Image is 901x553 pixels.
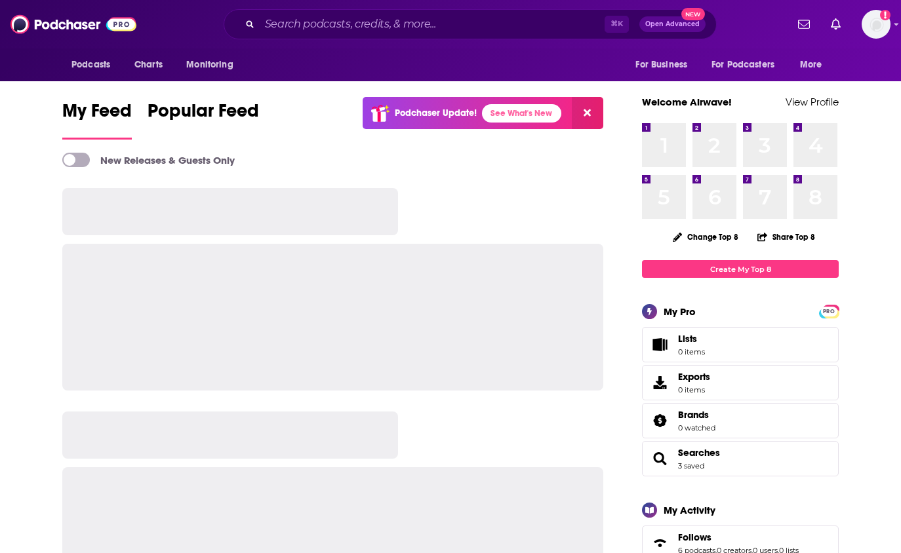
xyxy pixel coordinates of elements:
[711,56,774,74] span: For Podcasters
[639,16,706,32] button: Open AdvancedNew
[134,56,163,74] span: Charts
[642,441,839,476] span: Searches
[647,534,673,552] a: Follows
[757,224,816,250] button: Share Top 8
[395,107,477,119] p: Podchaser Update!
[647,449,673,468] a: Searches
[645,21,700,28] span: Open Advanced
[800,56,822,74] span: More
[678,371,710,383] span: Exports
[678,385,710,394] span: 0 items
[862,10,891,39] span: Logged in as AirwaveMedia
[791,52,839,77] button: open menu
[642,403,839,438] span: Brands
[786,96,839,108] a: View Profile
[678,447,720,459] a: Searches
[678,347,705,356] span: 0 items
[862,10,891,39] button: Show profile menu
[626,52,704,77] button: open menu
[678,333,697,345] span: Lists
[678,423,715,432] a: 0 watched
[678,333,705,345] span: Lists
[642,365,839,400] a: Exports
[664,504,715,516] div: My Activity
[642,327,839,362] a: Lists
[664,305,696,318] div: My Pro
[678,409,709,421] span: Brands
[647,335,673,354] span: Lists
[703,52,793,77] button: open menu
[793,13,815,35] a: Show notifications dropdown
[177,52,250,77] button: open menu
[678,409,715,421] a: Brands
[821,306,837,316] a: PRO
[10,12,136,37] img: Podchaser - Follow, Share and Rate Podcasts
[665,229,746,245] button: Change Top 8
[62,100,132,140] a: My Feed
[642,260,839,278] a: Create My Top 8
[681,8,705,20] span: New
[678,531,799,543] a: Follows
[605,16,629,33] span: ⌘ K
[678,461,704,470] a: 3 saved
[62,52,127,77] button: open menu
[862,10,891,39] img: User Profile
[826,13,846,35] a: Show notifications dropdown
[647,411,673,430] a: Brands
[126,52,170,77] a: Charts
[148,100,259,130] span: Popular Feed
[260,14,605,35] input: Search podcasts, credits, & more...
[148,100,259,140] a: Popular Feed
[880,10,891,20] svg: Add a profile image
[635,56,687,74] span: For Business
[62,153,235,167] a: New Releases & Guests Only
[224,9,717,39] div: Search podcasts, credits, & more...
[647,373,673,392] span: Exports
[482,104,561,123] a: See What's New
[821,307,837,316] span: PRO
[642,96,732,108] a: Welcome Airwave!
[678,531,711,543] span: Follows
[186,56,233,74] span: Monitoring
[62,100,132,130] span: My Feed
[71,56,110,74] span: Podcasts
